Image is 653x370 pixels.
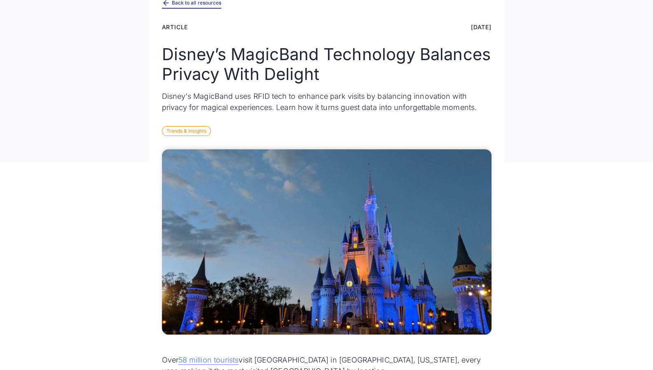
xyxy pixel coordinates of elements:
[162,44,492,84] h1: Disney’s MagicBand Technology Balances Privacy With Delight
[162,91,492,113] p: Disney's MagicBand uses RFID tech to enhance park visits by balancing innovation with privacy for...
[162,23,188,31] div: Article
[178,356,239,365] a: 58 million tourists
[162,126,211,136] div: Trends & Insights
[172,0,222,5] div: Back to all resources
[471,23,492,31] div: [DATE]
